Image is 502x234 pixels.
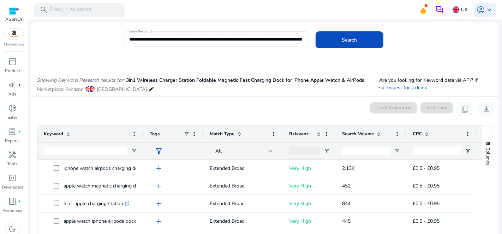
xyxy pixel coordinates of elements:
p: Very High [289,196,329,211]
span: Keyword [44,131,63,137]
p: Extended Broad [210,196,276,211]
button: download [479,102,494,116]
span: add [155,164,163,173]
button: Open Filter Menu [394,148,400,154]
span: account_circle [477,6,485,14]
span: [GEOGRAPHIC_DATA] [97,86,147,93]
span: lab_profile [8,127,17,136]
span: handyman [8,150,17,159]
a: request for a demo [386,84,428,91]
p: Extended Broad [210,179,276,193]
span: / [63,6,70,14]
button: Open Filter Menu [465,148,471,154]
p: iphone watch airpods charging dock [64,161,149,175]
span: campaign [8,81,17,89]
span: CPC [413,131,422,137]
p: UK [461,4,468,16]
p: Resources [3,207,23,214]
p: apple watch iphone airpods dock [64,214,142,228]
p: Very High [289,214,329,228]
p: Tools [7,161,18,167]
span: 844 [342,200,351,207]
img: uk.svg [453,6,460,13]
span: Search Volume [342,131,374,137]
span: fiber_manual_record [18,84,21,86]
span: download [482,105,491,113]
p: Reports [5,137,20,144]
span: £0.5 - £0.95 [413,183,440,189]
p: Extended Broad [210,161,276,175]
span: fiber_manual_record [18,200,21,203]
span: Columns [485,147,491,165]
span: £0.5 - £0.95 [413,165,440,172]
span: add [155,199,163,208]
span: Match Type [210,131,234,137]
span: keyboard_arrow_down [485,6,494,14]
input: Keyword Filter Input [44,147,127,155]
i: Showing Keyword Research results for: [37,77,124,84]
span: fiber_manual_record [18,130,21,133]
p: 3in1 apple charging station [64,196,130,211]
span: 2.13K [342,165,355,172]
span: £0.5 - £0.95 [413,218,440,224]
span: 452 [342,183,351,189]
input: Search Volume Filter Input [342,147,390,155]
span: add [155,182,163,190]
p: Sales [7,114,18,121]
span: £0.5 - £0.95 [413,200,440,207]
span: dark_mode [8,225,17,233]
span: 3in1 Wireless Charger Station Foldable Magnetic Fast Charging Dock for iPhone Apple Watch & AirPods [126,77,364,84]
span: Tags [150,131,160,137]
p: Product [5,68,20,74]
span: search [40,6,48,14]
span: code_blocks [8,174,17,182]
p: AGENCY [5,16,23,23]
mat-label: Enter Keyword [129,29,152,34]
p: Very High [289,161,329,175]
span: add [155,217,163,226]
p: Extended Broad [210,214,276,228]
button: Search [316,31,383,48]
span: book_4 [8,197,17,205]
span: filter_alt [155,147,163,155]
p: Press to search [49,6,91,14]
span: 445 [342,218,351,224]
img: amazon.svg [5,29,24,39]
button: Open Filter Menu [131,148,137,154]
button: Open Filter Menu [324,148,329,154]
p: Developers [2,184,23,190]
span: inventory_2 [8,57,17,66]
p: apple watch magnetic charging dock [64,179,150,193]
span: Relevance Score [289,131,314,137]
span: All [215,148,222,154]
p: Very High [289,179,329,193]
span: donut_small [8,104,17,112]
p: Ads [9,91,17,97]
p: Marketplace [4,42,24,47]
span: Search [342,36,357,44]
mat-icon: edit [149,85,154,93]
p: Are you looking for Keyword data via API? If so, . [380,76,494,91]
input: CPC Filter Input [413,147,461,155]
